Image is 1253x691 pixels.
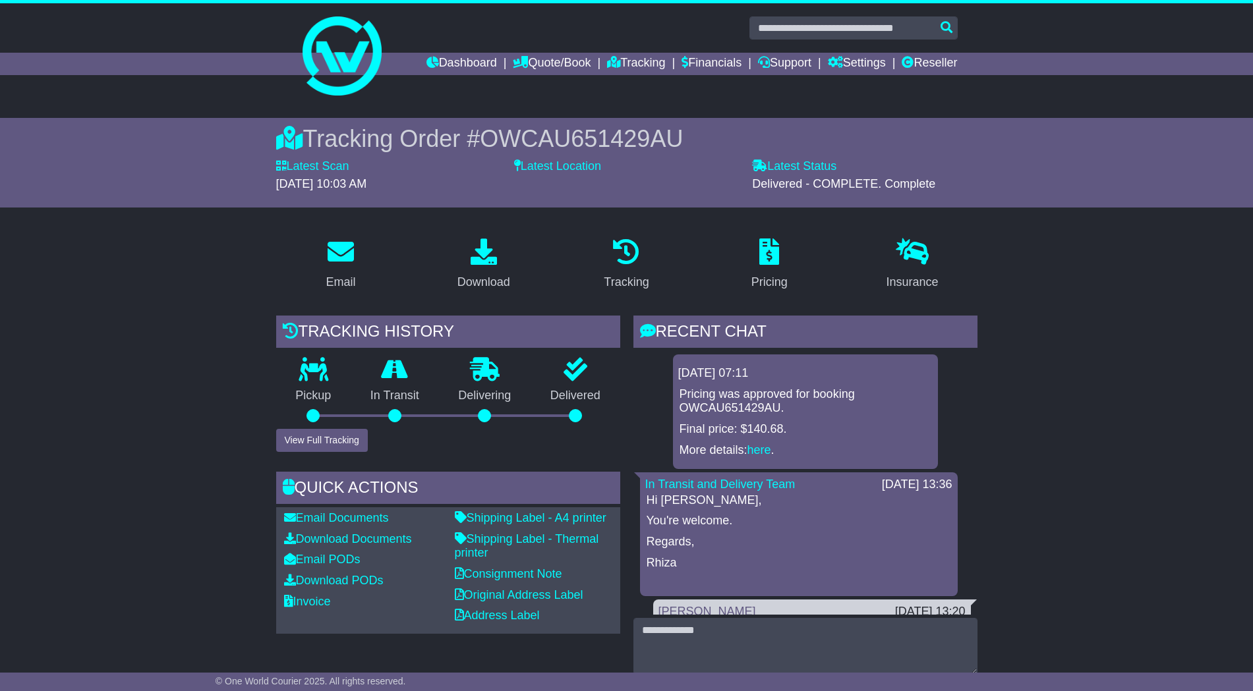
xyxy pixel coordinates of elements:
[531,389,620,403] p: Delivered
[680,422,931,437] p: Final price: $140.68.
[513,53,591,75] a: Quote/Book
[284,532,412,545] a: Download Documents
[457,273,510,291] div: Download
[607,53,665,75] a: Tracking
[680,387,931,416] p: Pricing was approved for booking OWCAU651429AU.
[604,273,649,291] div: Tracking
[752,177,935,190] span: Delivered - COMPLETE. Complete
[751,273,788,291] div: Pricing
[658,605,756,618] a: [PERSON_NAME]
[747,443,771,456] a: here
[758,53,811,75] a: Support
[882,478,952,492] div: [DATE] 13:36
[828,53,886,75] a: Settings
[326,273,355,291] div: Email
[449,234,519,296] a: Download
[439,389,531,403] p: Delivering
[682,53,742,75] a: Financials
[647,556,951,570] p: Rhiza
[284,595,331,608] a: Invoice
[216,676,406,686] span: © One World Courier 2025. All rights reserved.
[276,159,349,174] label: Latest Scan
[480,125,683,152] span: OWCAU651429AU
[284,511,389,524] a: Email Documents
[276,389,351,403] p: Pickup
[317,234,364,296] a: Email
[678,366,933,381] div: [DATE] 07:11
[680,443,931,458] p: More details: .
[276,177,367,190] span: [DATE] 10:03 AM
[455,588,583,601] a: Original Address Label
[878,234,947,296] a: Insurance
[645,478,796,491] a: In Transit and Delivery Team
[647,535,951,549] p: Regards,
[284,574,384,587] a: Download PODs
[455,532,599,560] a: Shipping Label - Thermal printer
[895,605,966,619] div: [DATE] 13:20
[887,273,939,291] div: Insurance
[647,493,951,508] p: Hi [PERSON_NAME],
[752,159,836,174] label: Latest Status
[455,609,540,622] a: Address Label
[455,511,606,524] a: Shipping Label - A4 printer
[276,429,368,452] button: View Full Tracking
[276,124,977,153] div: Tracking Order #
[633,316,977,351] div: RECENT CHAT
[426,53,497,75] a: Dashboard
[647,514,951,528] p: You're welcome.
[284,553,361,566] a: Email PODs
[902,53,957,75] a: Reseller
[351,389,439,403] p: In Transit
[595,234,657,296] a: Tracking
[276,472,620,507] div: Quick Actions
[514,159,601,174] label: Latest Location
[276,316,620,351] div: Tracking history
[743,234,796,296] a: Pricing
[455,567,562,580] a: Consignment Note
